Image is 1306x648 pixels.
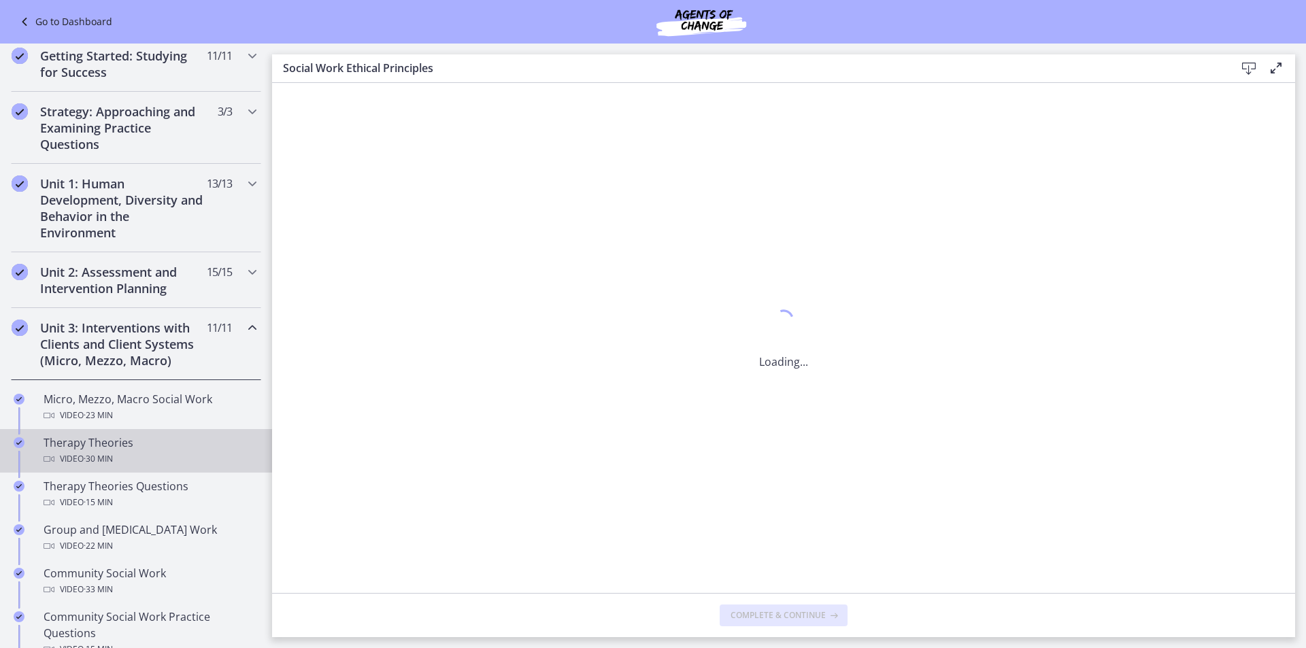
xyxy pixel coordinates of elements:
[44,391,256,424] div: Micro, Mezzo, Macro Social Work
[84,407,113,424] span: · 23 min
[14,568,24,579] i: Completed
[84,494,113,511] span: · 15 min
[84,538,113,554] span: · 22 min
[40,320,206,369] h2: Unit 3: Interventions with Clients and Client Systems (Micro, Mezzo, Macro)
[40,264,206,296] h2: Unit 2: Assessment and Intervention Planning
[40,103,206,152] h2: Strategy: Approaching and Examining Practice Questions
[44,434,256,467] div: Therapy Theories
[44,522,256,554] div: Group and [MEDICAL_DATA] Work
[283,60,1213,76] h3: Social Work Ethical Principles
[759,306,808,337] div: 1
[12,320,28,336] i: Completed
[14,437,24,448] i: Completed
[44,451,256,467] div: Video
[84,581,113,598] span: · 33 min
[12,103,28,120] i: Completed
[207,48,232,64] span: 11 / 11
[12,175,28,192] i: Completed
[207,264,232,280] span: 15 / 15
[731,610,826,621] span: Complete & continue
[40,175,206,241] h2: Unit 1: Human Development, Diversity and Behavior in the Environment
[16,14,112,30] a: Go to Dashboard
[40,48,206,80] h2: Getting Started: Studying for Success
[44,565,256,598] div: Community Social Work
[218,103,232,120] span: 3 / 3
[44,538,256,554] div: Video
[12,264,28,280] i: Completed
[44,494,256,511] div: Video
[14,524,24,535] i: Completed
[207,320,232,336] span: 11 / 11
[14,611,24,622] i: Completed
[12,48,28,64] i: Completed
[44,407,256,424] div: Video
[44,478,256,511] div: Therapy Theories Questions
[84,451,113,467] span: · 30 min
[14,481,24,492] i: Completed
[759,354,808,370] p: Loading...
[44,581,256,598] div: Video
[207,175,232,192] span: 13 / 13
[14,394,24,405] i: Completed
[620,5,783,38] img: Agents of Change
[720,604,848,626] button: Complete & continue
